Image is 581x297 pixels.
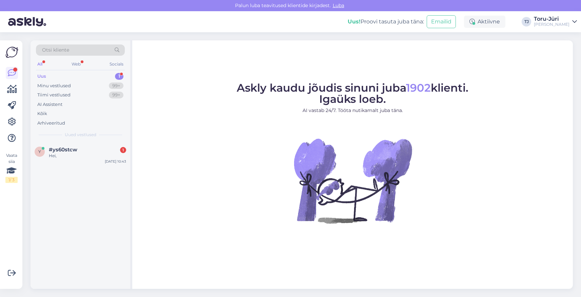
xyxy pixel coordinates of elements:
div: AI Assistent [37,101,62,108]
div: Aktiivne [464,16,505,28]
span: Uued vestlused [65,132,96,138]
div: 99+ [109,82,123,89]
div: 1 [115,73,123,80]
div: Arhiveeritud [37,120,65,127]
div: Toru-Jüri [534,16,569,22]
div: Minu vestlused [37,82,71,89]
div: All [36,60,44,69]
div: 1 [120,147,126,153]
span: Askly kaudu jõudis sinuni juba klienti. Igaüks loeb. [237,81,468,106]
div: Hei, [49,153,126,159]
div: 99+ [109,92,123,98]
div: Vaata siia [5,152,18,183]
div: 1 / 3 [5,177,18,183]
a: Toru-Jüri[PERSON_NAME] [534,16,577,27]
span: Luba [331,2,346,8]
div: Kõik [37,110,47,117]
div: Proovi tasuta juba täna: [348,18,424,26]
span: 1902 [406,81,431,94]
span: y [38,149,41,154]
div: [PERSON_NAME] [534,22,569,27]
span: Otsi kliente [42,47,69,54]
div: [DATE] 10:43 [105,159,126,164]
p: AI vastab 24/7. Tööta nutikamalt juba täna. [237,107,468,114]
button: Emailid [427,15,456,28]
div: TJ [522,17,531,26]
div: Tiimi vestlused [37,92,71,98]
b: Uus! [348,18,361,25]
div: Uus [37,73,46,80]
img: Askly Logo [5,46,18,59]
img: No Chat active [292,119,414,242]
div: Web [70,60,82,69]
span: #ys60stcw [49,147,77,153]
div: Socials [108,60,125,69]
